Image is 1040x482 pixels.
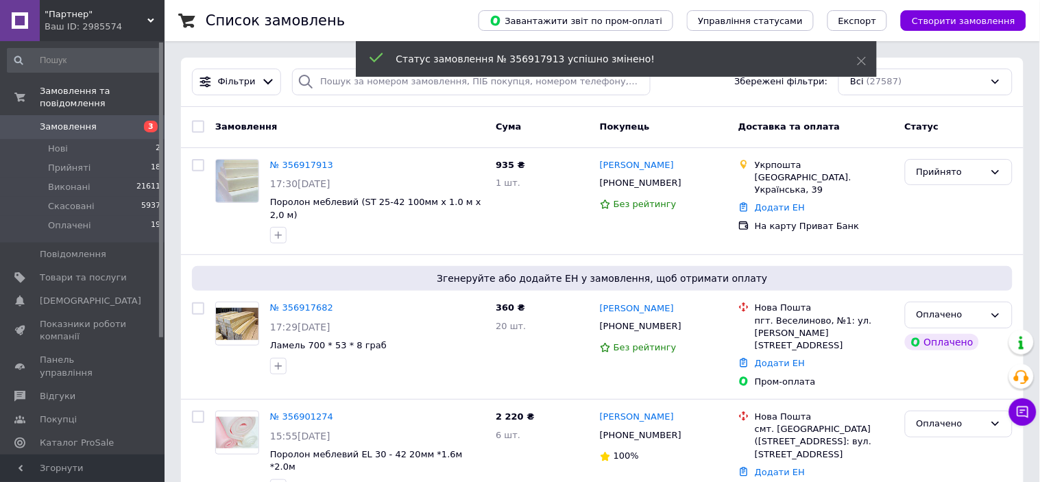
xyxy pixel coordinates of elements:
span: Замовлення [215,121,277,132]
span: 18 [151,162,160,174]
button: Експорт [827,10,888,31]
span: Нові [48,143,68,155]
div: Пром-оплата [755,376,894,388]
span: Cума [496,121,521,132]
span: Товари та послуги [40,272,127,284]
a: Ламель 700 * 53 * 8 граб [270,340,387,350]
input: Пошук [7,48,162,73]
a: № 356917682 [270,302,333,313]
button: Чат з покупцем [1009,398,1037,426]
div: Статус замовлення № 356917913 успішно змінено! [396,52,823,66]
span: 1 шт. [496,178,520,188]
a: № 356917913 [270,160,333,170]
div: [GEOGRAPHIC_DATA]. Українська, 39 [755,171,894,196]
a: [PERSON_NAME] [600,411,674,424]
span: [DEMOGRAPHIC_DATA] [40,295,141,307]
h1: Список замовлень [206,12,345,29]
span: Статус [905,121,939,132]
a: Поролон меблевий EL 30 - 42 20мм *1.6м *2.0м [270,449,463,472]
span: (27587) [867,76,902,86]
span: Виконані [48,181,90,193]
span: Управління статусами [698,16,803,26]
div: пгт. Веселиново, №1: ул. [PERSON_NAME][STREET_ADDRESS] [755,315,894,352]
div: Ваш ID: 2985574 [45,21,165,33]
span: 17:29[DATE] [270,322,330,333]
span: Повідомлення [40,248,106,261]
div: На карту Приват Банк [755,220,894,232]
span: Показники роботи компанії [40,318,127,343]
span: Скасовані [48,200,95,213]
button: Створити замовлення [901,10,1026,31]
span: Збережені фільтри: [735,75,828,88]
span: 2 220 ₴ [496,411,534,422]
a: Фото товару [215,302,259,346]
span: Без рейтингу [614,199,677,209]
a: Додати ЕН [755,358,805,368]
span: Оплачені [48,219,91,232]
a: [PERSON_NAME] [600,302,674,315]
span: Фільтри [218,75,256,88]
span: Покупець [600,121,650,132]
button: Управління статусами [687,10,814,31]
input: Пошук за номером замовлення, ПІБ покупця, номером телефону, Email, номером накладної [292,69,651,95]
a: Фото товару [215,411,259,455]
span: Покупці [40,413,77,426]
a: Створити замовлення [887,15,1026,25]
div: Нова Пошта [755,302,894,314]
span: Замовлення [40,121,97,133]
span: 19 [151,219,160,232]
span: 2 [156,143,160,155]
div: смт. [GEOGRAPHIC_DATA] ([STREET_ADDRESS]: вул. [STREET_ADDRESS] [755,423,894,461]
span: Без рейтингу [614,342,677,352]
a: Додати ЕН [755,202,805,213]
img: Фото товару [216,417,258,448]
a: Фото товару [215,159,259,203]
img: Фото товару [216,308,258,340]
span: 935 ₴ [496,160,525,170]
span: 15:55[DATE] [270,431,330,442]
a: [PERSON_NAME] [600,159,674,172]
div: Прийнято [917,165,984,180]
div: Оплачено [905,334,979,350]
span: Створити замовлення [912,16,1015,26]
span: Відгуки [40,390,75,402]
span: Замовлення та повідомлення [40,85,165,110]
span: 17:30[DATE] [270,178,330,189]
a: Поролон меблевий (ST 25-42 100мм х 1.0 м х 2,0 м) [270,197,481,220]
span: Каталог ProSale [40,437,114,449]
div: Оплачено [917,417,984,431]
img: Фото товару [216,160,258,202]
span: Всі [850,75,864,88]
span: Панель управління [40,354,127,378]
div: Нова Пошта [755,411,894,423]
a: Додати ЕН [755,467,805,477]
div: Оплачено [917,308,984,322]
span: [PHONE_NUMBER] [600,430,681,440]
span: 360 ₴ [496,302,525,313]
span: Доставка та оплата [738,121,840,132]
span: 5937 [141,200,160,213]
span: Прийняті [48,162,90,174]
a: № 356901274 [270,411,333,422]
span: Згенеруйте або додайте ЕН у замовлення, щоб отримати оплату [197,272,1007,285]
span: Завантажити звіт по пром-оплаті [489,14,662,27]
span: 100% [614,450,639,461]
div: Укрпошта [755,159,894,171]
button: Завантажити звіт по пром-оплаті [479,10,673,31]
span: 3 [144,121,158,132]
span: 20 шт. [496,321,526,331]
span: Експорт [838,16,877,26]
span: 21611 [136,181,160,193]
span: [PHONE_NUMBER] [600,178,681,188]
span: "Партнер" [45,8,147,21]
span: [PHONE_NUMBER] [600,321,681,331]
span: 6 шт. [496,430,520,440]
